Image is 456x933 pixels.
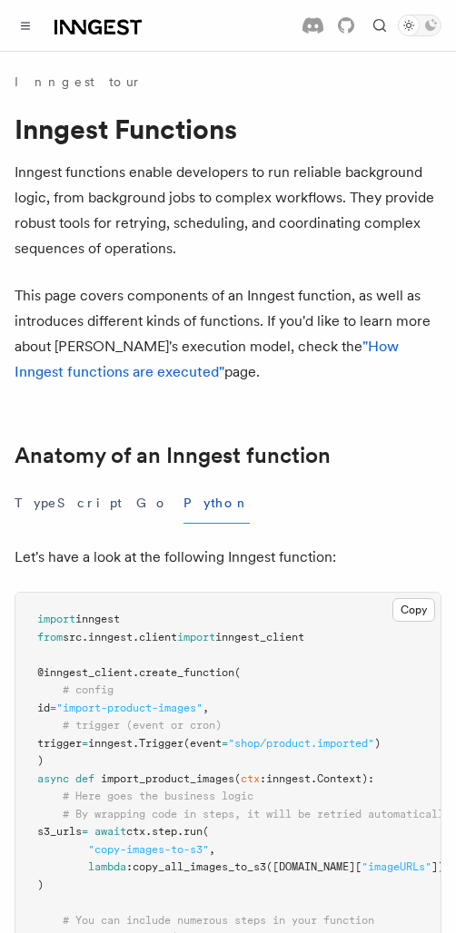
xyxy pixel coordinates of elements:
[37,879,44,891] span: )
[152,825,177,838] span: step
[15,160,441,261] p: Inngest functions enable developers to run reliable background logic, from background jobs to com...
[15,113,441,145] h1: Inngest Functions
[203,702,209,714] span: ,
[139,666,234,679] span: create_function
[374,737,381,750] span: )
[37,754,44,767] span: )
[234,666,241,679] span: (
[362,860,431,873] span: "imageURLs"
[183,737,222,750] span: (event
[88,843,209,856] span: "copy-images-to-s3"
[266,860,362,873] span: ([DOMAIN_NAME][
[177,825,183,838] span: .
[63,631,82,643] span: src
[203,825,209,838] span: (
[266,772,311,785] span: inngest
[15,283,441,385] p: This page covers components of an Inngest function, as well as introduces different kinds of func...
[37,737,82,750] span: trigger
[133,860,266,873] span: copy_all_images_to_s3
[260,772,266,785] span: :
[82,737,88,750] span: =
[56,702,203,714] span: "import-product-images"
[126,825,145,838] span: ctx
[63,683,114,696] span: # config
[431,860,444,873] span: ])
[63,914,374,927] span: # You can include numerous steps in your function
[37,613,75,625] span: import
[311,772,317,785] span: .
[88,737,139,750] span: inngest.
[75,613,120,625] span: inngest
[133,631,139,643] span: .
[82,631,88,643] span: .
[75,772,94,785] span: def
[392,598,435,622] button: Copy
[183,483,250,524] button: Python
[209,843,215,856] span: ,
[228,737,374,750] span: "shop/product.imported"
[15,15,36,36] button: Toggle navigation
[37,666,133,679] span: @inngest_client
[88,631,133,643] span: inngest
[139,631,177,643] span: client
[50,702,56,714] span: =
[398,15,441,36] button: Toggle dark mode
[37,772,69,785] span: async
[317,772,374,785] span: Context):
[215,631,304,643] span: inngest_client
[369,15,391,36] button: Find something...
[136,483,169,524] button: Go
[37,702,50,714] span: id
[139,737,183,750] span: Trigger
[177,631,215,643] span: import
[15,73,142,91] a: Inngest tour
[15,483,122,524] button: TypeScript
[183,825,203,838] span: run
[15,443,331,468] a: Anatomy of an Inngest function
[133,666,139,679] span: .
[88,860,126,873] span: lambda
[37,631,63,643] span: from
[222,737,228,750] span: =
[94,825,126,838] span: await
[82,825,88,838] span: =
[126,860,133,873] span: :
[63,719,222,732] span: # trigger (event or cron)
[101,772,234,785] span: import_product_images
[241,772,260,785] span: ctx
[234,772,241,785] span: (
[37,825,82,838] span: s3_urls
[15,545,441,570] p: Let's have a look at the following Inngest function:
[63,790,253,802] span: # Here goes the business logic
[145,825,152,838] span: .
